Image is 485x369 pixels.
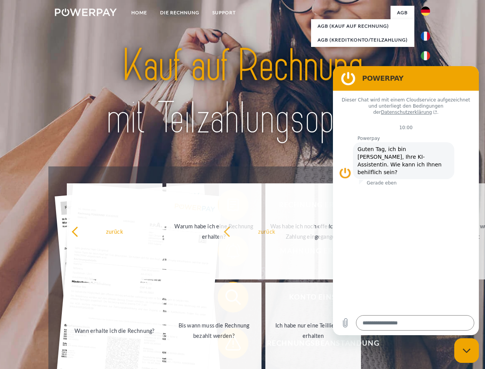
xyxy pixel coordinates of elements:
img: fr [421,32,430,41]
div: Ich habe die Rechnung bereits bezahlt [323,221,409,242]
div: zurück [71,226,158,236]
a: DIE RECHNUNG [154,6,206,20]
div: Wann erhalte ich die Rechnung? [71,325,158,336]
img: title-powerpay_de.svg [73,37,412,147]
img: logo-powerpay-white.svg [55,8,117,16]
a: AGB (Kauf auf Rechnung) [311,19,414,33]
div: Ich habe nur eine Teillieferung erhalten [270,320,356,341]
iframe: Messaging-Fenster [333,66,479,335]
iframe: Schaltfläche zum Öffnen des Messaging-Fensters; Konversation läuft [454,338,479,363]
div: Bis wann muss die Rechnung bezahlt werden? [171,320,257,341]
img: de [421,7,430,16]
a: agb [391,6,414,20]
div: zurück [223,226,310,236]
a: Home [125,6,154,20]
div: Warum habe ich eine Rechnung erhalten? [171,221,257,242]
a: AGB (Kreditkonto/Teilzahlung) [311,33,414,47]
a: SUPPORT [206,6,242,20]
img: it [421,51,430,60]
